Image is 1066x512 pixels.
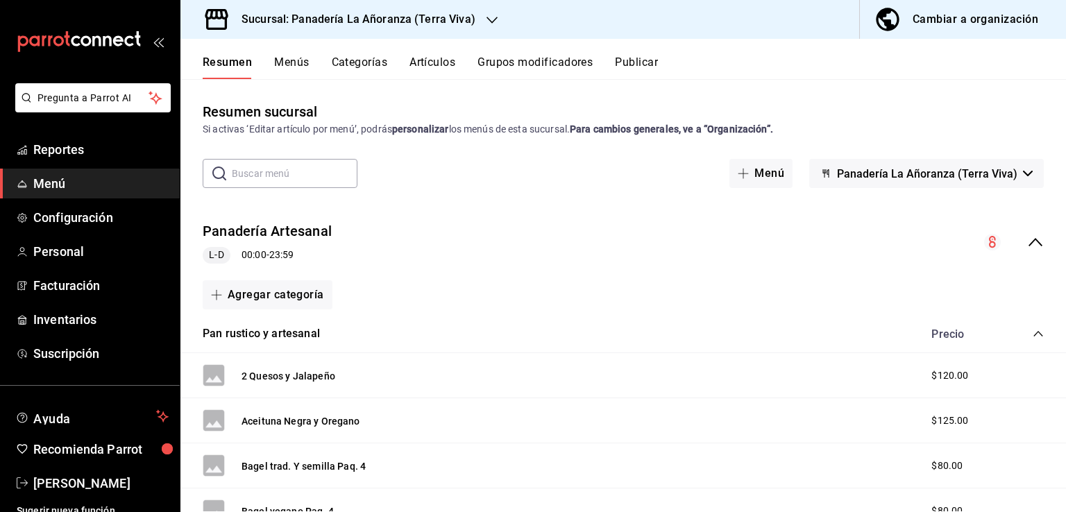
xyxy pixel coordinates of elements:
[242,459,366,473] button: Bagel trad. Y semilla Paq. 4
[931,368,968,383] span: $120.00
[203,248,229,262] span: L-D
[203,101,317,122] div: Resumen sucursal
[203,122,1044,137] div: Si activas ‘Editar artículo por menú’, podrás los menús de esta sucursal.
[33,242,169,261] span: Personal
[931,459,963,473] span: $80.00
[10,101,171,115] a: Pregunta a Parrot AI
[33,174,169,193] span: Menú
[33,408,151,425] span: Ayuda
[203,326,320,342] button: Pan rustico y artesanal
[203,280,332,309] button: Agregar categoría
[232,160,357,187] input: Buscar menú
[837,167,1017,180] span: Panadería La Añoranza (Terra Viva)
[33,474,169,493] span: [PERSON_NAME]
[392,123,449,135] strong: personalizar
[33,140,169,159] span: Reportes
[729,159,793,188] button: Menú
[33,208,169,227] span: Configuración
[477,56,593,79] button: Grupos modificadores
[570,123,773,135] strong: Para cambios generales, ve a “Organización”.
[180,210,1066,275] div: collapse-menu-row
[332,56,388,79] button: Categorías
[242,414,360,428] button: Aceituna Negra y Oregano
[33,344,169,363] span: Suscripción
[931,413,968,428] span: $125.00
[917,327,1006,341] div: Precio
[33,276,169,295] span: Facturación
[33,310,169,329] span: Inventarios
[203,56,252,79] button: Resumen
[230,11,475,28] h3: Sucursal: Panadería La Añoranza (Terra Viva)
[37,91,149,105] span: Pregunta a Parrot AI
[203,221,332,241] button: Panadería Artesanal
[274,56,309,79] button: Menús
[203,56,1066,79] div: navigation tabs
[615,56,658,79] button: Publicar
[809,159,1044,188] button: Panadería La Añoranza (Terra Viva)
[242,369,335,383] button: 2 Quesos y Jalapeño
[33,440,169,459] span: Recomienda Parrot
[153,36,164,47] button: open_drawer_menu
[203,247,332,264] div: 00:00 - 23:59
[1033,328,1044,339] button: collapse-category-row
[15,83,171,112] button: Pregunta a Parrot AI
[913,10,1038,29] div: Cambiar a organización
[409,56,455,79] button: Artículos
